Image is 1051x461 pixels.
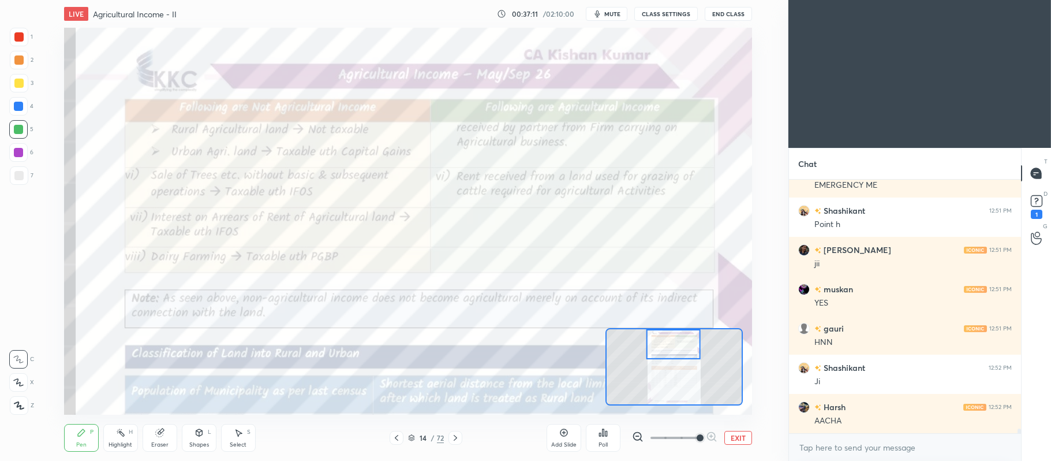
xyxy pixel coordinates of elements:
div: Select [230,442,246,448]
div: / [431,434,435,441]
h4: Agricultural Income - II [93,9,177,20]
img: f1f78ec4a27f45a5a8a2fd0747818e8a.jpg [798,205,810,217]
p: D [1043,189,1048,198]
div: Shapes [189,442,209,448]
div: Add Slide [551,442,577,448]
p: T [1044,157,1048,166]
div: 6 [9,143,33,162]
p: G [1043,222,1048,231]
img: no-rating-badge.077c3623.svg [814,404,821,411]
h6: [PERSON_NAME] [821,244,891,256]
h6: gauri [821,322,844,334]
p: Chat [789,148,826,179]
div: 12:52 PM [989,404,1012,411]
div: 12:52 PM [989,365,1012,371]
div: C [9,350,34,369]
div: Eraser [151,442,169,448]
div: 4 [9,97,33,116]
div: EMERGENCY ME [814,180,1012,191]
div: S [247,429,250,435]
div: 12:51 PM [989,207,1012,214]
div: 7 [10,166,33,185]
img: default.png [798,323,810,334]
button: End Class [705,7,752,21]
div: Ji [814,376,1012,388]
div: Highlight [109,442,132,448]
button: mute [586,7,627,21]
img: 1b35794731b84562a3a543853852d57b.jpg [798,401,810,413]
img: f1f78ec4a27f45a5a8a2fd0747818e8a.jpg [798,362,810,374]
h6: Shashikant [821,362,865,374]
img: iconic-light.a09c19a4.png [964,286,987,293]
div: grid [789,180,1021,433]
div: 2 [10,51,33,69]
h6: Shashikant [821,205,865,217]
img: a358d6efd4b64471b9a414a6fa5ab202.jpg [798,244,810,256]
div: H [129,429,133,435]
h6: muskan [821,283,853,295]
div: 5 [9,120,33,139]
div: X [9,373,34,392]
img: no-rating-badge.077c3623.svg [814,287,821,293]
img: no-rating-badge.077c3623.svg [814,326,821,332]
div: 12:51 PM [989,286,1012,293]
div: Pen [76,442,87,448]
div: jii [814,258,1012,270]
img: iconic-light.a09c19a4.png [964,325,987,332]
div: LIVE [64,7,88,21]
div: HNN [814,337,1012,348]
div: 12:51 PM [989,247,1012,254]
button: CLASS SETTINGS [634,7,698,21]
button: EXIT [724,431,752,445]
img: iconic-light.a09c19a4.png [964,247,987,254]
div: 12:51 PM [989,325,1012,332]
img: 8430983dc3024bc59926ac31699ae35f.jpg [798,284,810,295]
div: P [90,429,93,435]
div: 1 [1031,210,1042,219]
img: no-rating-badge.077c3623.svg [814,208,821,214]
div: AACHA [814,415,1012,427]
img: no-rating-badge.077c3623.svg [814,365,821,371]
img: no-rating-badge.077c3623.svg [814,247,821,254]
img: iconic-light.a09c19a4.png [963,404,986,411]
div: Poll [599,442,608,448]
div: L [208,429,211,435]
div: Point h [814,219,1012,231]
h6: Harsh [821,401,846,413]
div: Z [10,396,34,415]
div: 72 [437,433,444,443]
div: 1 [10,28,33,46]
div: 3 [10,74,33,92]
div: 14 [417,434,429,441]
div: YES [814,298,1012,309]
span: mute [604,10,620,18]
